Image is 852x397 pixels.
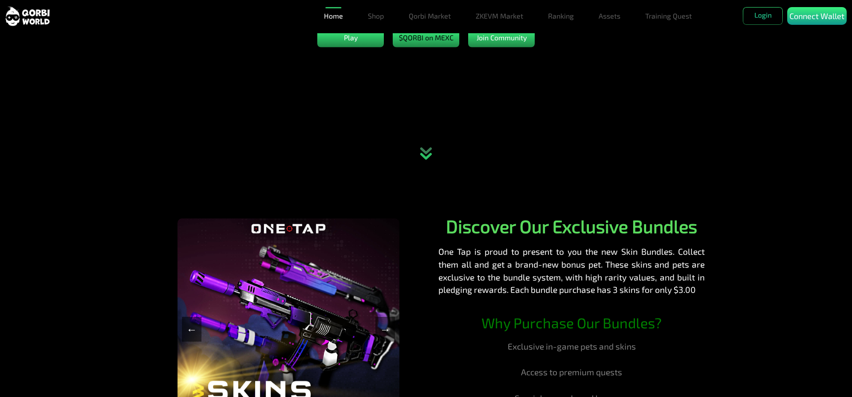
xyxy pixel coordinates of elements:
[438,215,705,237] h2: Discover Our Exclusive Bundles
[320,7,347,25] a: Home
[375,317,395,342] button: →
[405,7,454,25] a: Qorbi Market
[438,362,705,383] li: Access to premium quests
[393,29,459,47] button: $QORBI on MEXC
[438,314,705,331] h3: Why Purchase Our Bundles?
[743,7,783,25] button: Login
[789,10,844,22] p: Connect Wallet
[468,29,535,47] button: Join Community
[438,245,705,296] p: One Tap is proud to present to you the new Skin Bundles. Collect them all and get a brand-new bon...
[406,136,446,175] div: animation
[182,317,201,342] button: ←
[472,7,527,25] a: ZKEVM Market
[5,6,50,27] img: sticky brand-logo
[438,336,705,358] li: Exclusive in-game pets and skins
[364,7,387,25] a: Shop
[642,7,695,25] a: Training Quest
[544,7,577,25] a: Ranking
[595,7,624,25] a: Assets
[317,29,384,47] button: Play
